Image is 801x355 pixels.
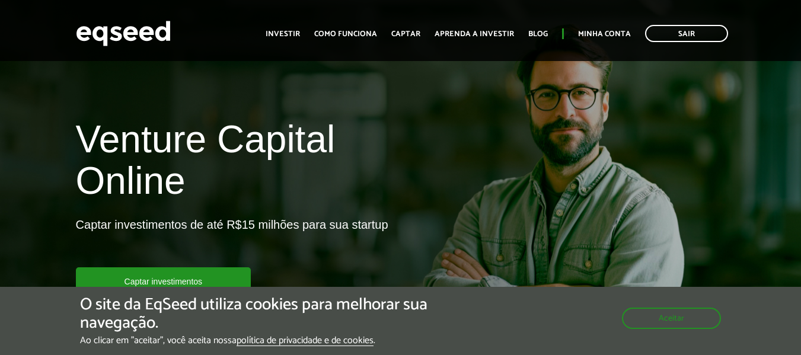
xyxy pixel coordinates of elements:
p: Ao clicar em "aceitar", você aceita nossa . [80,335,464,346]
a: Blog [528,30,548,38]
a: Sair [645,25,728,42]
a: Captar [391,30,420,38]
a: Como funciona [314,30,377,38]
p: Captar investimentos de até R$15 milhões para sua startup [76,218,388,267]
a: Aprenda a investir [435,30,514,38]
button: Aceitar [622,308,721,329]
a: política de privacidade e de cookies [237,336,374,346]
h1: Venture Capital Online [76,119,392,208]
a: Investir [266,30,300,38]
img: EqSeed [76,18,171,49]
a: Captar investimentos [76,267,251,294]
h5: O site da EqSeed utiliza cookies para melhorar sua navegação. [80,296,464,332]
a: Minha conta [578,30,631,38]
